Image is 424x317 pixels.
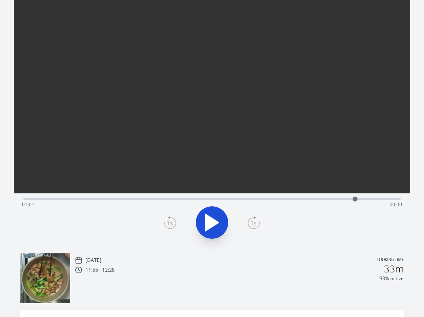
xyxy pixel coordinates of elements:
[22,201,34,208] span: 01:01
[390,201,402,208] span: 00:09
[86,267,115,273] p: 11:55 - 12:28
[20,253,70,303] img: 250917025554_thumb.jpeg
[86,257,101,263] p: [DATE]
[377,257,404,264] p: Cooking time
[379,275,404,282] p: 93% active
[384,264,404,274] h2: 33m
